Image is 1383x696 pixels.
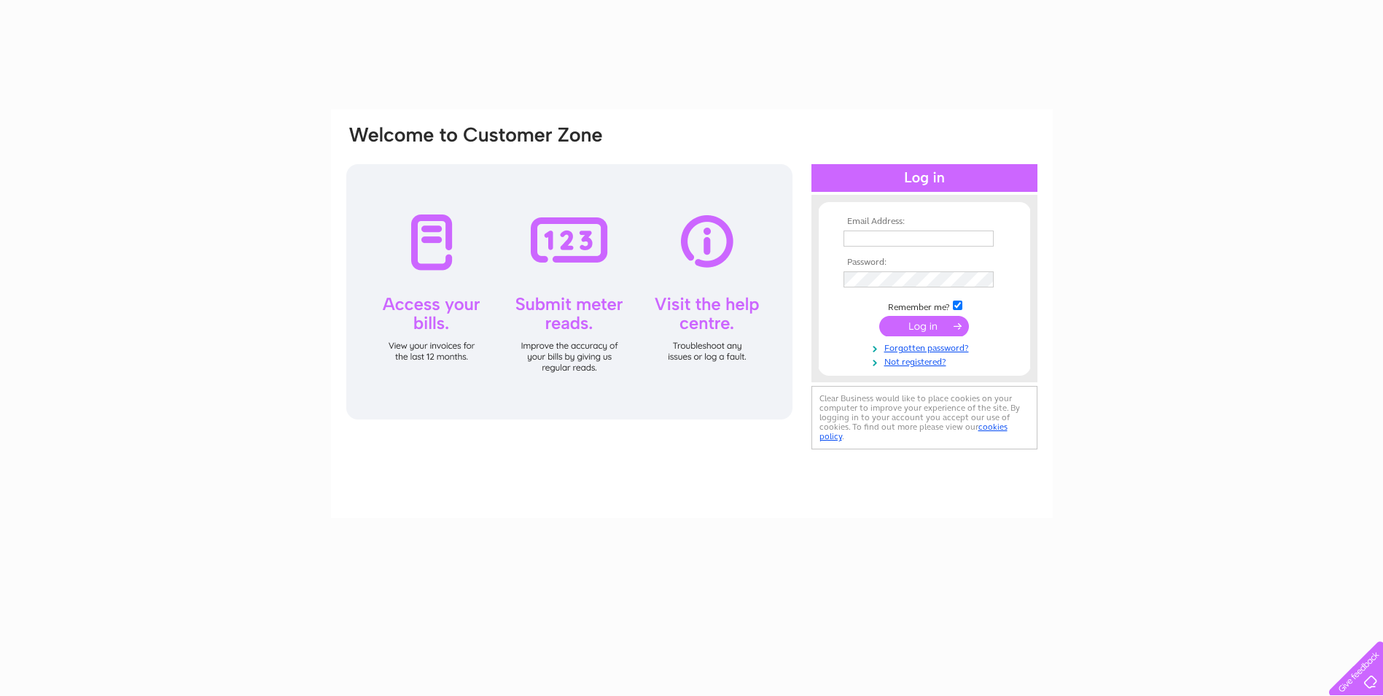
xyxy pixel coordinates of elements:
[811,386,1037,449] div: Clear Business would like to place cookies on your computer to improve your experience of the sit...
[840,217,1009,227] th: Email Address:
[840,298,1009,313] td: Remember me?
[819,422,1008,441] a: cookies policy
[840,258,1009,268] th: Password:
[879,316,969,336] input: Submit
[844,340,1009,354] a: Forgotten password?
[844,354,1009,368] a: Not registered?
